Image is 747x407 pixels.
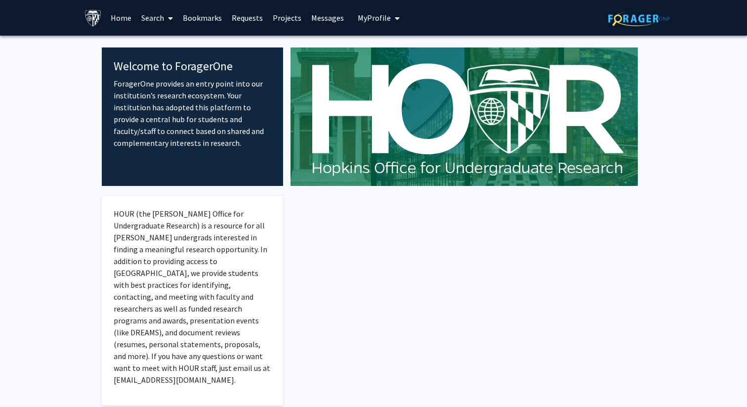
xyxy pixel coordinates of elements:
iframe: Chat [7,362,42,400]
img: ForagerOne Logo [608,11,670,26]
a: Messages [306,0,349,35]
a: Requests [227,0,268,35]
img: Cover Image [290,47,638,186]
span: My Profile [358,13,391,23]
h4: Welcome to ForagerOne [114,59,271,74]
p: ForagerOne provides an entry point into our institution’s research ecosystem. Your institution ha... [114,78,271,149]
a: Projects [268,0,306,35]
a: Bookmarks [178,0,227,35]
a: Home [106,0,136,35]
img: Johns Hopkins University Logo [84,9,102,27]
a: Search [136,0,178,35]
p: HOUR (the [PERSON_NAME] Office for Undergraduate Research) is a resource for all [PERSON_NAME] un... [114,208,271,386]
